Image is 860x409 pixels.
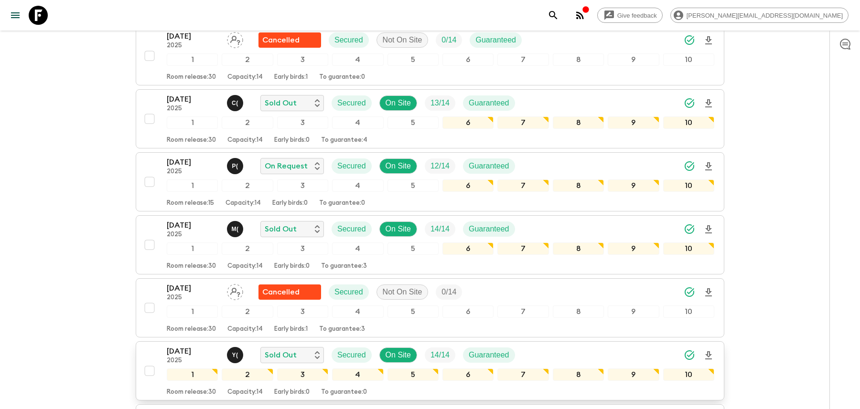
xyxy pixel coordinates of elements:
[681,12,848,19] span: [PERSON_NAME][EMAIL_ADDRESS][DOMAIN_NAME]
[167,136,216,144] p: Room release: 30
[329,32,369,48] div: Secured
[663,368,714,381] div: 10
[436,32,462,48] div: Trip Fill
[167,242,218,255] div: 1
[383,286,422,298] p: Not On Site
[553,368,604,381] div: 8
[227,347,245,363] button: Y(
[167,105,219,113] p: 2025
[383,34,422,46] p: Not On Site
[608,116,659,129] div: 9
[167,179,218,192] div: 1
[497,368,548,381] div: 7
[684,349,695,361] svg: Synced Successfully
[379,347,417,363] div: On Site
[332,158,372,174] div: Secured
[387,116,439,129] div: 5
[425,158,455,174] div: Trip Fill
[684,286,695,298] svg: Synced Successfully
[332,95,372,111] div: Secured
[321,388,367,396] p: To guarantee: 0
[442,368,494,381] div: 6
[608,305,659,318] div: 9
[274,73,308,81] p: Early birds: 1
[684,34,695,46] svg: Synced Successfully
[227,73,263,81] p: Capacity: 14
[167,199,214,207] p: Room release: 15
[553,53,604,66] div: 8
[612,12,662,19] span: Give feedback
[497,179,548,192] div: 7
[497,53,548,66] div: 7
[274,262,310,270] p: Early birds: 0
[319,199,365,207] p: To guarantee: 0
[222,179,273,192] div: 2
[227,262,263,270] p: Capacity: 14
[553,242,604,255] div: 8
[337,223,366,235] p: Secured
[232,162,238,170] p: P (
[497,305,548,318] div: 7
[227,325,263,333] p: Capacity: 14
[430,223,450,235] p: 14 / 14
[227,287,243,294] span: Assign pack leader
[387,305,439,318] div: 5
[663,179,714,192] div: 10
[167,157,219,168] p: [DATE]
[227,158,245,174] button: P(
[337,97,366,109] p: Secured
[332,305,383,318] div: 4
[167,368,218,381] div: 1
[334,286,363,298] p: Secured
[262,34,300,46] p: Cancelled
[337,349,366,361] p: Secured
[167,325,216,333] p: Room release: 30
[167,357,219,365] p: 2025
[387,53,439,66] div: 5
[442,242,494,255] div: 6
[232,99,238,107] p: C (
[442,53,494,66] div: 6
[425,347,455,363] div: Trip Fill
[227,388,263,396] p: Capacity: 14
[227,136,263,144] p: Capacity: 14
[167,42,219,50] p: 2025
[442,116,494,129] div: 6
[258,284,321,300] div: Flash Pack cancellation
[167,73,216,81] p: Room release: 30
[469,349,509,361] p: Guaranteed
[265,160,308,172] p: On Request
[274,388,310,396] p: Early birds: 0
[703,224,714,235] svg: Download Onboarding
[227,95,245,111] button: C(
[167,305,218,318] div: 1
[703,287,714,298] svg: Download Onboarding
[136,341,724,400] button: [DATE]2025Yo (Kawinkarn) RojanaphonghiranSold OutSecuredOn SiteTrip FillGuaranteed12345678910Room...
[608,179,659,192] div: 9
[231,225,238,233] p: M (
[334,34,363,46] p: Secured
[475,34,516,46] p: Guaranteed
[274,136,310,144] p: Early birds: 0
[497,242,548,255] div: 7
[332,347,372,363] div: Secured
[663,116,714,129] div: 10
[277,368,328,381] div: 3
[332,368,383,381] div: 4
[387,242,439,255] div: 5
[608,242,659,255] div: 9
[544,6,563,25] button: search adventures
[167,283,219,294] p: [DATE]
[167,53,218,66] div: 1
[442,179,494,192] div: 6
[167,31,219,42] p: [DATE]
[684,223,695,235] svg: Synced Successfully
[386,97,411,109] p: On Site
[663,53,714,66] div: 10
[277,305,328,318] div: 3
[167,294,219,302] p: 2025
[441,286,456,298] p: 0 / 14
[167,116,218,129] div: 1
[379,221,417,237] div: On Site
[608,368,659,381] div: 9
